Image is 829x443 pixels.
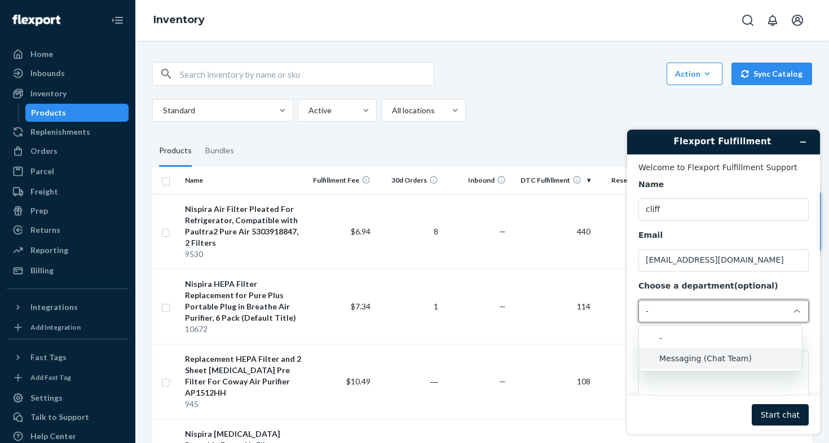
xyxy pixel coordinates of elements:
a: Orders [7,142,129,160]
div: Talk to Support [30,411,89,423]
td: 114 [510,269,595,344]
th: DTC Fulfillment [510,167,595,194]
th: Name [180,167,307,194]
a: Reporting [7,241,129,259]
iframe: Find more information here [618,121,829,443]
a: Home [7,45,129,63]
a: Prep [7,202,129,220]
div: 945 [185,398,303,410]
div: Replenishments [30,126,90,138]
button: Fast Tags [7,348,129,366]
button: Open account menu [786,9,809,32]
div: Integrations [30,302,78,313]
a: Products [25,104,129,122]
input: Search inventory by name or sku [180,63,434,85]
div: Bundles [205,135,234,167]
td: 1 [375,269,443,344]
span: $10.49 [346,376,371,386]
span: $6.94 [351,227,371,236]
a: Billing [7,262,129,280]
div: 9530 [185,249,303,260]
div: Action [675,68,714,79]
td: 8 [375,194,443,269]
div: Inbounds [30,68,65,79]
th: Fulfillment Fee [307,167,375,194]
span: — [499,227,506,236]
div: Fast Tags [30,352,67,363]
div: Nispira HEPA Filter Replacement for Pure Plus Portable Plug in Breathe Air Purifier, 6 Pack (Defa... [185,278,303,324]
div: Reporting [30,245,68,256]
input: All locations [391,105,392,116]
img: Flexport logo [12,15,60,26]
ol: breadcrumbs [144,4,214,37]
a: Parcel [7,162,129,180]
div: Help Center [30,431,76,442]
div: Parcel [30,166,54,177]
div: Products [31,107,66,118]
a: Returns [7,221,129,239]
a: Freight [7,183,129,201]
th: Reserve Storage [595,167,680,194]
a: Replenishments [7,123,129,141]
div: Nispira Air Filter Pleated For Refrigerator, Compatible with Paultra2 Pure Air 5303918847, 2 Filters [185,203,303,249]
button: Open Search Box [737,9,759,32]
span: Chat [27,8,50,18]
div: Returns [30,224,60,236]
span: — [499,302,506,311]
div: Settings [30,392,63,404]
div: Orders [30,145,58,157]
div: Inventory [30,88,67,99]
input: Active [307,105,308,116]
a: Add Fast Tag [7,371,129,384]
button: Talk to Support [7,408,129,426]
a: Settings [7,389,129,407]
button: Close Navigation [106,9,129,32]
input: Standard [162,105,163,116]
div: Products [159,135,192,167]
div: Billing [30,265,54,276]
a: Inbounds [7,64,129,82]
span: — [499,376,506,386]
td: 108 [510,344,595,419]
td: ― [375,344,443,419]
button: Sync Catalog [731,63,812,85]
div: Add Fast Tag [30,373,71,382]
a: Inventory [7,85,129,103]
div: 10672 [185,324,303,335]
th: Inbound [443,167,510,194]
button: Open notifications [761,9,784,32]
span: $7.34 [351,302,371,311]
button: Action [667,63,722,85]
a: Inventory [153,14,205,26]
div: Freight [30,186,58,197]
div: Prep [30,205,48,216]
td: 440 [510,194,595,269]
div: Add Integration [30,322,81,332]
div: Home [30,48,53,60]
a: Add Integration [7,321,129,334]
div: Replacement HEPA Filter and 2 Sheet [MEDICAL_DATA] Pre Filter For Coway Air Purifier AP1512HH [185,353,303,398]
th: 30d Orders [375,167,443,194]
button: Integrations [7,298,129,316]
